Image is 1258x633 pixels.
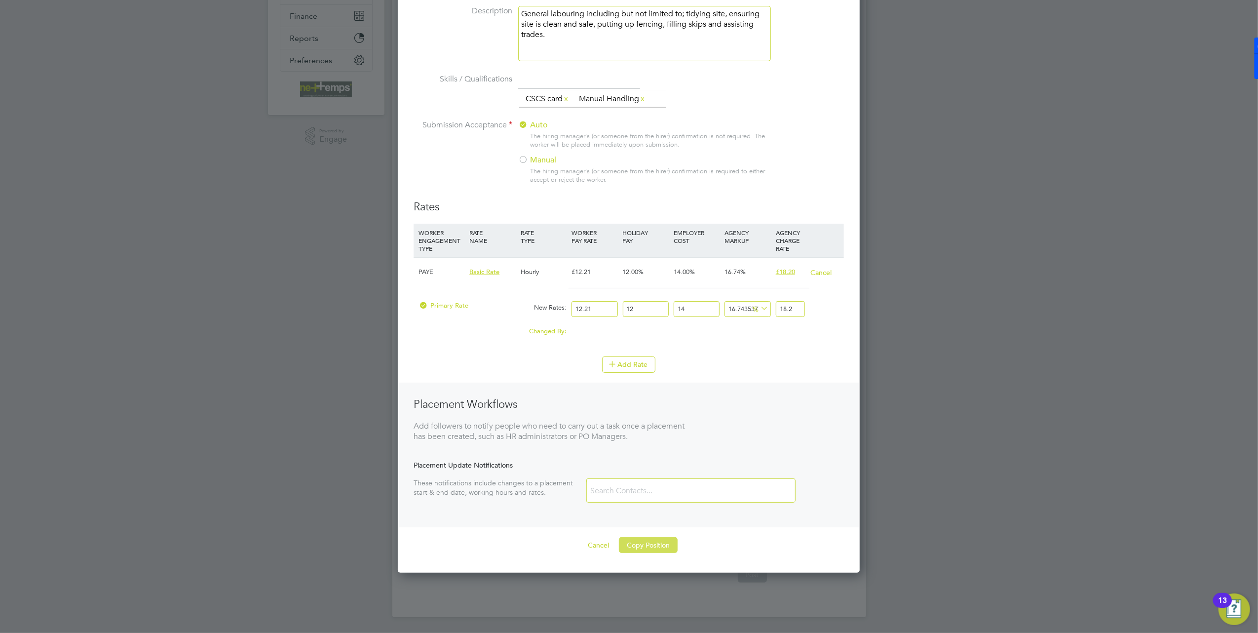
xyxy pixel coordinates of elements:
[416,258,467,286] div: PAYE
[414,421,685,442] div: Add followers to notify people who need to carry out a task once a placement has been created, su...
[469,268,499,276] span: Basic Rate
[639,92,646,105] a: x
[580,537,617,553] button: Cancel
[569,258,620,286] div: £12.21
[530,167,770,184] div: The hiring manager's (or someone from the hirer) confirmation is required to either accept or rej...
[522,92,573,106] li: CSCS card
[521,9,768,40] p: General labouring including but not limited to; tidying site, ensuring site is clean and safe, pu...
[749,303,769,314] span: %
[620,224,671,249] div: HOLIDAY PAY
[619,537,678,553] button: Copy Position
[724,268,746,276] span: 16.74%
[722,224,773,249] div: AGENCY MARKUP
[674,268,695,276] span: 14.00%
[414,200,844,214] h3: Rates
[575,92,650,106] li: Manual Handling
[773,224,807,257] div: AGENCY CHARGE RATE
[671,224,722,249] div: EMPLOYER COST
[518,155,762,165] label: Manual
[810,268,832,277] button: Cancel
[1219,593,1250,625] button: Open Resource Center, 13 new notifications
[530,132,770,149] div: The hiring manager's (or someone from the hirer) confirmation is not required. The worker will be...
[416,322,569,341] div: Changed By:
[518,298,569,317] div: New Rates:
[587,482,704,500] input: Search Contacts...
[414,120,512,130] label: Submission Acceptance
[569,224,620,249] div: WORKER PAY RATE
[414,397,685,412] h3: Placement Workflows
[623,268,644,276] span: 12.00%
[518,224,569,249] div: RATE TYPE
[518,120,762,130] label: Auto
[1218,600,1227,613] div: 13
[414,461,844,470] div: Placement Update Notifications
[419,301,468,310] span: Primary Rate
[414,478,586,496] div: These notifications include changes to a placement start & end date, working hours and rates.
[467,224,518,249] div: RATE NAME
[602,356,655,372] button: Add Rate
[414,74,512,84] label: Skills / Qualifications
[416,224,467,257] div: WORKER ENGAGEMENT TYPE
[414,6,512,16] label: Description
[563,92,570,105] a: x
[518,258,569,286] div: Hourly
[776,268,795,276] span: £18.20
